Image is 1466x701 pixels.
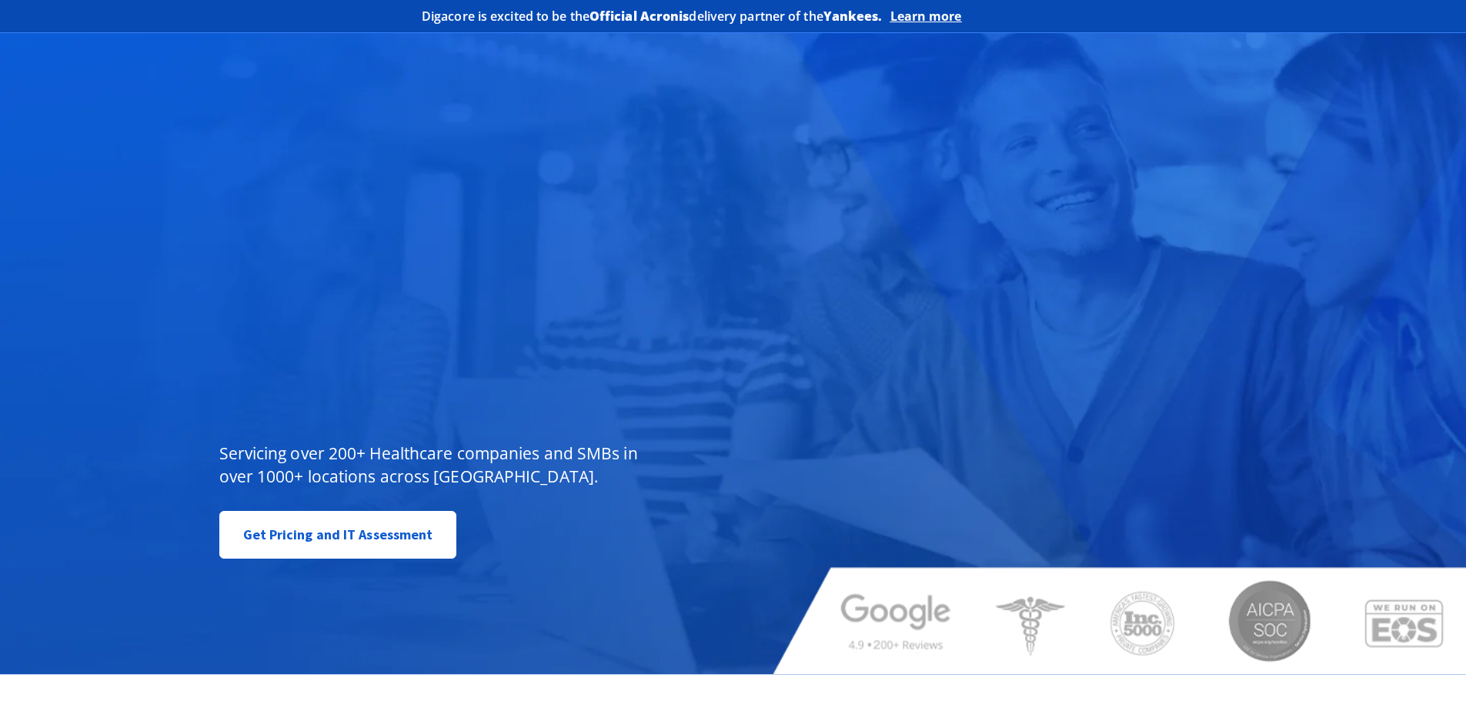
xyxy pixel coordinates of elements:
b: Official Acronis [589,8,690,25]
b: Yankees. [823,8,883,25]
span: Get Pricing and IT Assessment [243,519,433,550]
p: Servicing over 200+ Healthcare companies and SMBs in over 1000+ locations across [GEOGRAPHIC_DATA]. [219,442,650,488]
a: Get Pricing and IT Assessment [219,511,457,559]
a: Learn more [890,8,962,24]
h2: Digacore is excited to be the delivery partner of the [422,10,883,22]
img: Acronis [970,5,1045,27]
